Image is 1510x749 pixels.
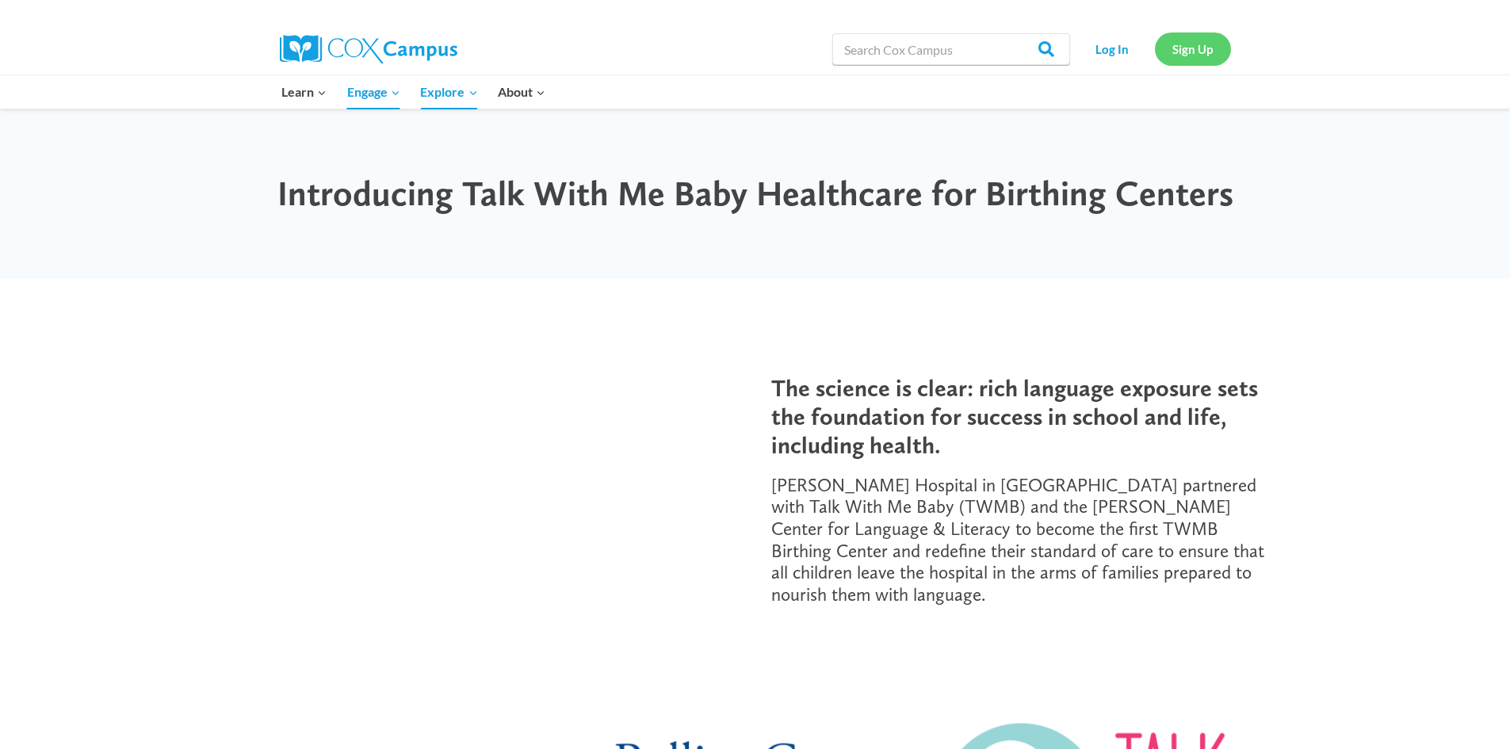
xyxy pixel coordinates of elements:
span: [PERSON_NAME] Hospital in [GEOGRAPHIC_DATA] partnered with Talk With Me Baby (TWMB) and the [PERS... [771,474,1264,606]
nav: Primary Navigation [272,75,556,109]
input: Search Cox Campus [832,33,1070,65]
h1: Introducing Talk With Me Baby Healthcare for Birthing Centers [276,173,1235,215]
img: Cox Campus [280,35,457,63]
button: Child menu of Engage [337,75,411,109]
button: Child menu of Learn [272,75,338,109]
a: Sign Up [1155,32,1231,65]
span: The science is clear: rich language exposure sets the foundation for success in school and life, ... [771,373,1258,459]
nav: Secondary Navigation [1078,32,1231,65]
button: Child menu of Explore [411,75,488,109]
a: Log In [1078,32,1147,65]
iframe: TWMB @ Birthing Centers Trailer [242,342,740,621]
button: Child menu of About [487,75,556,109]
